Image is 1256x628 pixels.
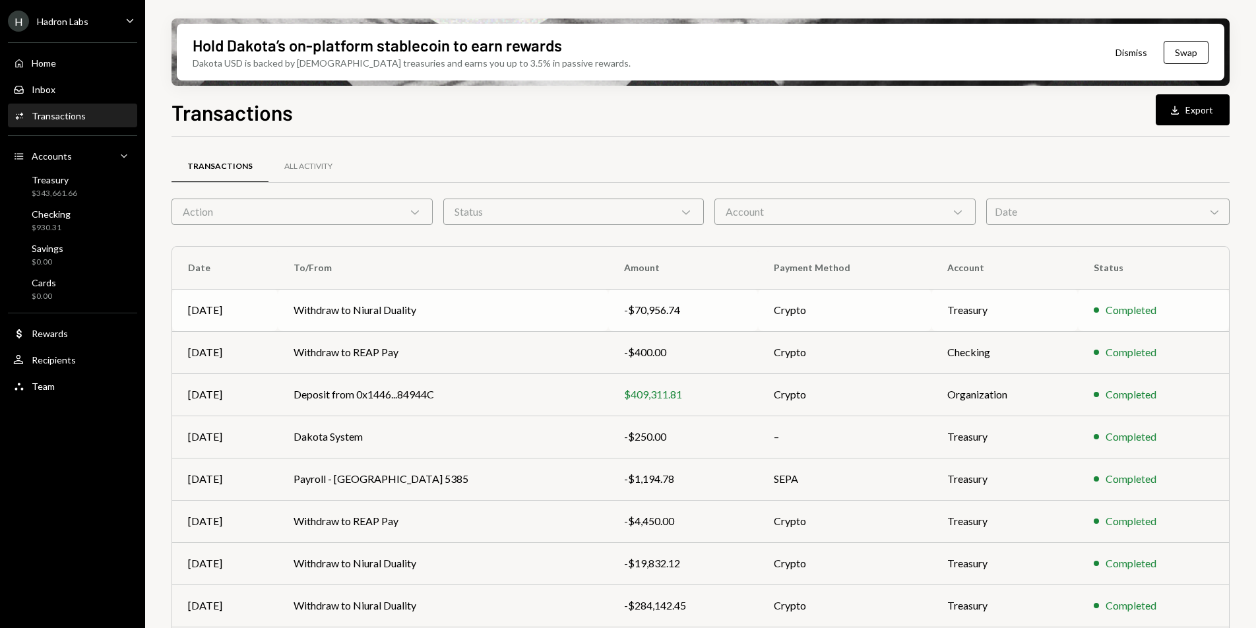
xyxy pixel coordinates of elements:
a: Accounts [8,144,137,168]
a: Recipients [8,348,137,371]
div: Completed [1106,555,1156,571]
div: Date [986,199,1230,225]
div: $0.00 [32,291,56,302]
div: -$250.00 [624,429,742,445]
div: Home [32,57,56,69]
td: Deposit from 0x1446...84944C [278,373,608,416]
div: $409,311.81 [624,387,742,402]
div: $0.00 [32,257,63,268]
div: [DATE] [188,598,262,613]
a: All Activity [268,150,348,183]
div: Account [714,199,976,225]
div: Cards [32,277,56,288]
td: Treasury [931,458,1078,500]
td: Withdraw to Niural Duality [278,542,608,584]
div: [DATE] [188,513,262,529]
td: Payroll - [GEOGRAPHIC_DATA] 5385 [278,458,608,500]
div: Accounts [32,150,72,162]
div: Checking [32,208,71,220]
td: Withdraw to Niural Duality [278,289,608,331]
td: – [758,416,931,458]
div: [DATE] [188,387,262,402]
td: Crypto [758,584,931,627]
div: -$1,194.78 [624,471,742,487]
a: Transactions [8,104,137,127]
div: [DATE] [188,344,262,360]
td: Organization [931,373,1078,416]
a: Savings$0.00 [8,239,137,270]
div: -$4,450.00 [624,513,742,529]
a: Transactions [172,150,268,183]
h1: Transactions [172,99,293,125]
td: Crypto [758,373,931,416]
td: Crypto [758,331,931,373]
td: Checking [931,331,1078,373]
div: Transactions [187,161,253,172]
div: Treasury [32,174,77,185]
button: Dismiss [1099,37,1164,68]
a: Rewards [8,321,137,345]
div: -$70,956.74 [624,302,742,318]
div: Completed [1106,387,1156,402]
th: Date [172,247,278,289]
div: -$19,832.12 [624,555,742,571]
div: Savings [32,243,63,254]
td: Withdraw to REAP Pay [278,500,608,542]
th: Status [1078,247,1229,289]
div: Completed [1106,598,1156,613]
a: Inbox [8,77,137,101]
div: Action [172,199,433,225]
td: Treasury [931,584,1078,627]
a: Home [8,51,137,75]
div: $930.31 [32,222,71,234]
td: Treasury [931,500,1078,542]
button: Export [1156,94,1230,125]
td: Crypto [758,542,931,584]
td: Crypto [758,500,931,542]
div: Rewards [32,328,68,339]
th: To/From [278,247,608,289]
div: Dakota USD is backed by [DEMOGRAPHIC_DATA] treasuries and earns you up to 3.5% in passive rewards. [193,56,631,70]
div: Hadron Labs [37,16,88,27]
td: Withdraw to Niural Duality [278,584,608,627]
div: All Activity [284,161,332,172]
td: Treasury [931,289,1078,331]
div: [DATE] [188,471,262,487]
td: Treasury [931,416,1078,458]
div: Team [32,381,55,392]
div: Inbox [32,84,55,95]
div: [DATE] [188,302,262,318]
th: Account [931,247,1078,289]
a: Checking$930.31 [8,204,137,236]
div: Hold Dakota’s on-platform stablecoin to earn rewards [193,34,562,56]
a: Treasury$343,661.66 [8,170,137,202]
div: Completed [1106,302,1156,318]
th: Payment Method [758,247,931,289]
div: Status [443,199,705,225]
div: H [8,11,29,32]
td: SEPA [758,458,931,500]
a: Cards$0.00 [8,273,137,305]
button: Swap [1164,41,1209,64]
div: Completed [1106,513,1156,529]
div: Completed [1106,344,1156,360]
td: Withdraw to REAP Pay [278,331,608,373]
td: Crypto [758,289,931,331]
div: Recipients [32,354,76,365]
td: Treasury [931,542,1078,584]
div: -$284,142.45 [624,598,742,613]
div: [DATE] [188,555,262,571]
div: -$400.00 [624,344,742,360]
div: Completed [1106,429,1156,445]
div: Completed [1106,471,1156,487]
div: $343,661.66 [32,188,77,199]
td: Dakota System [278,416,608,458]
th: Amount [608,247,758,289]
div: Transactions [32,110,86,121]
a: Team [8,374,137,398]
div: [DATE] [188,429,262,445]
